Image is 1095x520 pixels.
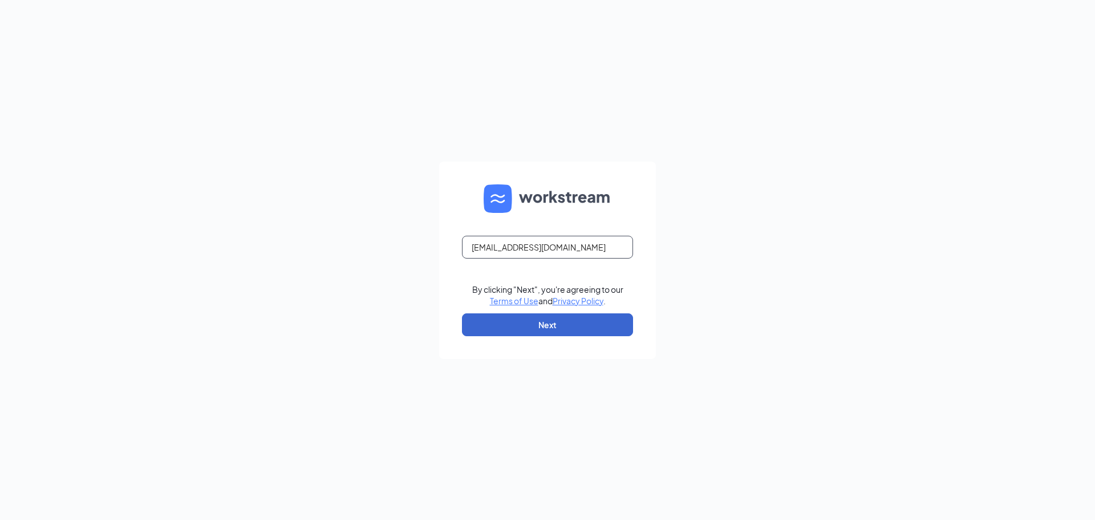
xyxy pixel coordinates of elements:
input: Email [462,236,633,259]
img: WS logo and Workstream text [484,184,611,213]
button: Next [462,313,633,336]
a: Privacy Policy [553,296,603,306]
div: By clicking "Next", you're agreeing to our and . [472,284,623,307]
a: Terms of Use [490,296,538,306]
